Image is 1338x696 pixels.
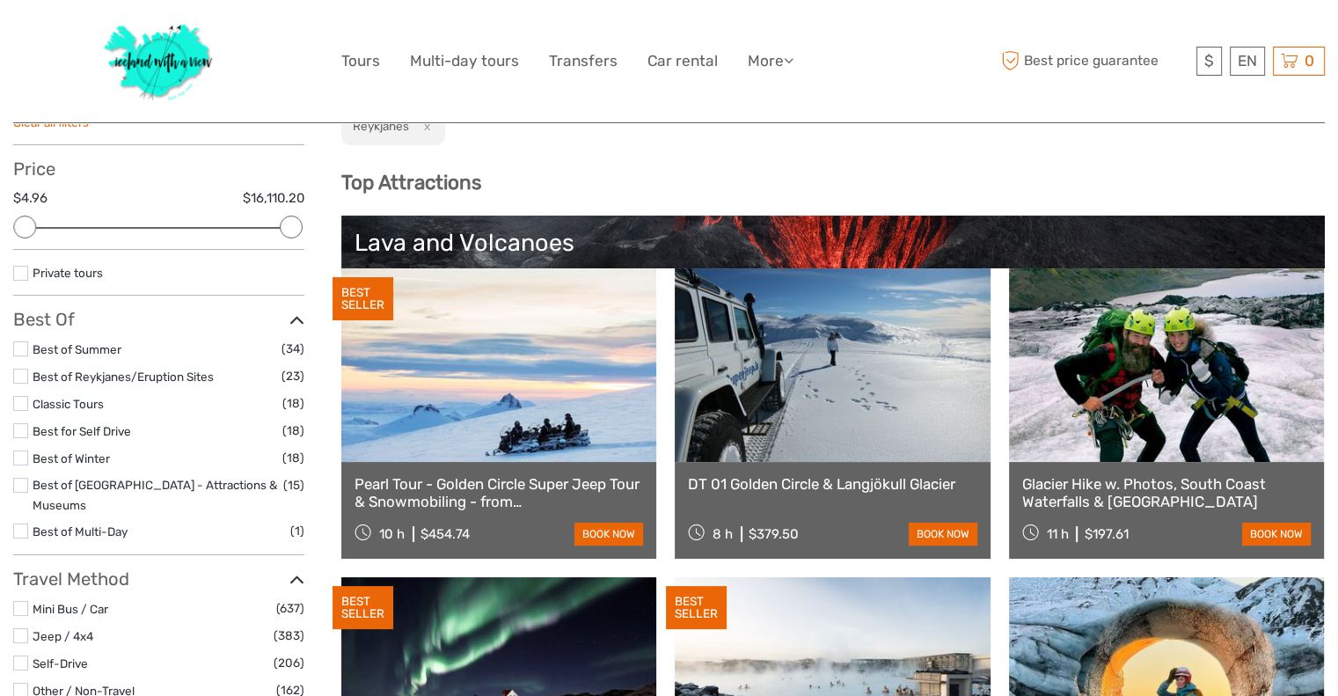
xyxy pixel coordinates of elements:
span: (383) [274,626,304,646]
a: Best of [GEOGRAPHIC_DATA] - Attractions & Museums [33,478,277,512]
a: Jeep / 4x4 [33,629,93,643]
div: BEST SELLER [333,586,393,630]
h3: Travel Method [13,568,304,590]
span: $ [1204,52,1214,70]
b: Top Attractions [341,171,481,194]
span: 0 [1302,52,1317,70]
span: (34) [281,339,304,359]
a: book now [909,523,977,546]
div: BEST SELLER [333,277,393,321]
span: 11 h [1046,526,1068,542]
label: $16,110.20 [243,189,304,208]
img: 1077-ca632067-b948-436b-9c7a-efe9894e108b_logo_big.jpg [95,13,223,109]
a: Pearl Tour - Golden Circle Super Jeep Tour & Snowmobiling - from [GEOGRAPHIC_DATA] [355,475,643,511]
span: (18) [282,393,304,414]
a: Best of Reykjanes/Eruption Sites [33,370,214,384]
a: Transfers [549,48,618,74]
a: Best of Summer [33,342,121,356]
div: $379.50 [749,526,799,542]
a: More [748,48,793,74]
a: Glacier Hike w. Photos, South Coast Waterfalls & [GEOGRAPHIC_DATA] [1022,475,1311,511]
span: (23) [281,366,304,386]
h3: Price [13,158,304,179]
a: Best for Self Drive [33,424,131,438]
span: 8 h [713,526,733,542]
a: Best of Winter [33,451,110,465]
a: Car rental [647,48,718,74]
a: Mini Bus / Car [33,602,108,616]
div: $454.74 [420,526,470,542]
div: BEST SELLER [666,586,727,630]
span: (18) [282,448,304,468]
h3: Best Of [13,309,304,330]
a: Classic Tours [33,397,104,411]
a: DT 01 Golden Circle & Langjökull Glacier [688,475,976,493]
button: x [412,117,435,136]
div: EN [1230,47,1265,76]
div: Lava and Volcanoes [355,229,1312,257]
span: (15) [283,475,304,495]
a: Private tours [33,266,103,280]
span: (1) [290,521,304,541]
a: Self-Drive [33,656,88,670]
label: $4.96 [13,189,48,208]
a: Best of Multi-Day [33,524,128,538]
a: book now [1242,523,1311,546]
a: Lava and Volcanoes [355,229,1312,352]
span: (18) [282,421,304,441]
span: 10 h [379,526,405,542]
a: book now [574,523,643,546]
a: Multi-day tours [410,48,519,74]
div: $197.61 [1084,526,1128,542]
a: Tours [341,48,380,74]
h2: Reykjanes [353,119,409,133]
span: (637) [276,598,304,619]
span: (206) [274,653,304,673]
span: Best price guarantee [997,47,1192,76]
